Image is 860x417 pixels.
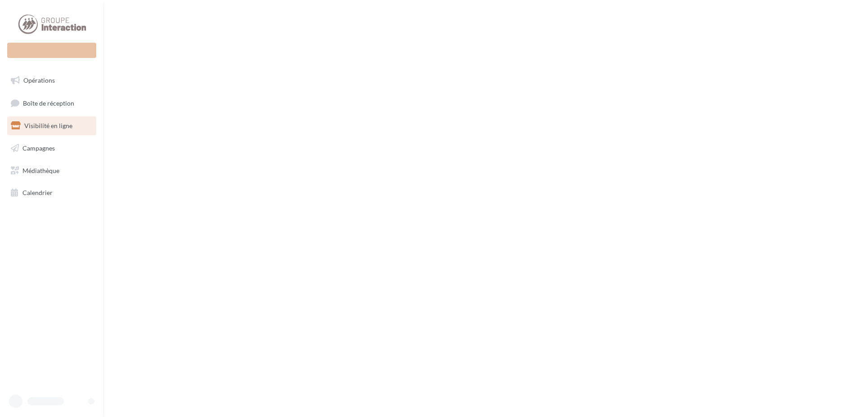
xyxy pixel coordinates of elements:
[23,99,74,106] span: Boîte de réception
[7,43,96,58] div: Nouvelle campagne
[5,71,98,90] a: Opérations
[5,139,98,158] a: Campagnes
[22,166,59,174] span: Médiathèque
[23,76,55,84] span: Opérations
[5,93,98,113] a: Boîte de réception
[5,183,98,202] a: Calendrier
[24,122,72,129] span: Visibilité en ligne
[5,116,98,135] a: Visibilité en ligne
[5,161,98,180] a: Médiathèque
[22,144,55,152] span: Campagnes
[22,189,53,196] span: Calendrier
